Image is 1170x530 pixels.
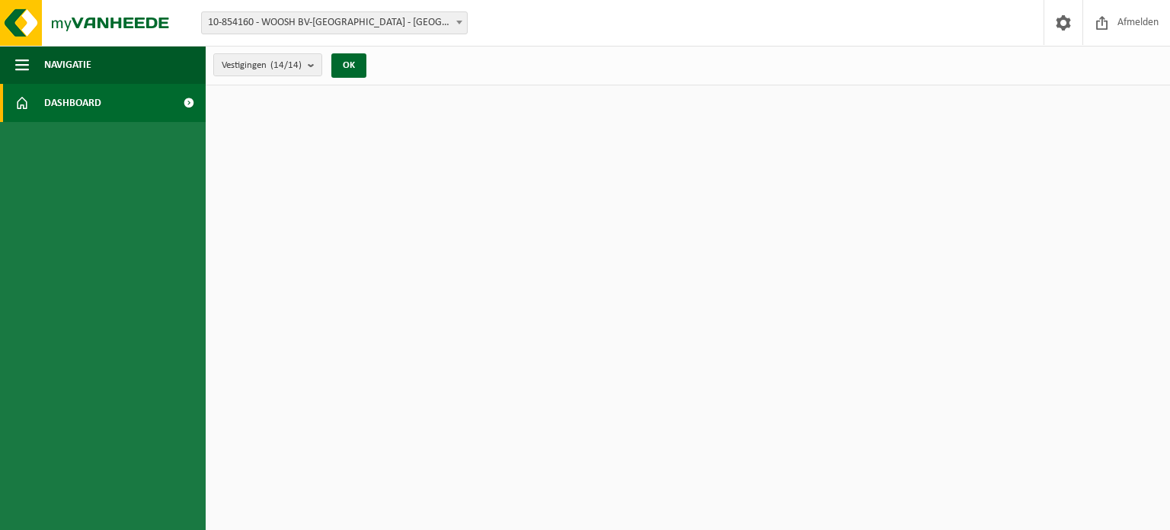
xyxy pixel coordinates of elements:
[222,54,302,77] span: Vestigingen
[201,11,468,34] span: 10-854160 - WOOSH BV-GENT - GENT
[270,60,302,70] count: (14/14)
[44,84,101,122] span: Dashboard
[202,12,467,34] span: 10-854160 - WOOSH BV-GENT - GENT
[44,46,91,84] span: Navigatie
[213,53,322,76] button: Vestigingen(14/14)
[331,53,366,78] button: OK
